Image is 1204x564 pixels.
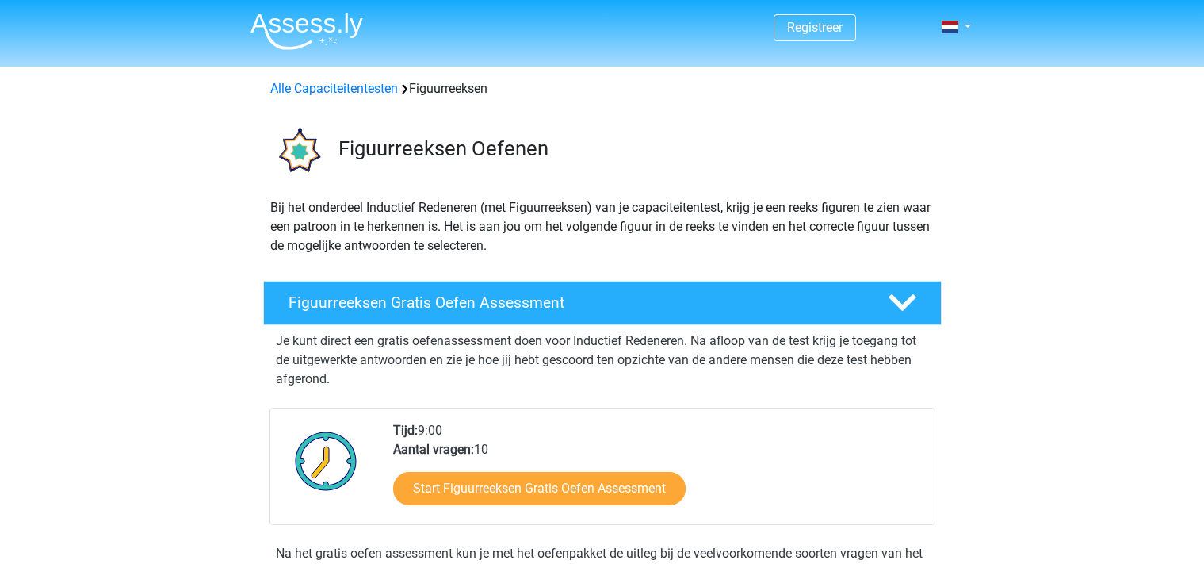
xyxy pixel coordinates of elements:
b: Aantal vragen: [393,442,474,457]
b: Tijd: [393,423,418,438]
p: Je kunt direct een gratis oefenassessment doen voor Inductief Redeneren. Na afloop van de test kr... [276,332,929,389]
a: Alle Capaciteitentesten [270,81,398,96]
div: Figuurreeksen [264,79,941,98]
img: figuurreeksen [264,117,331,185]
img: Assessly [250,13,363,50]
div: 9:00 10 [381,421,934,524]
img: Klok [286,421,366,501]
h4: Figuurreeksen Gratis Oefen Assessment [289,294,862,312]
a: Start Figuurreeksen Gratis Oefen Assessment [393,472,686,505]
h3: Figuurreeksen Oefenen [338,136,929,161]
p: Bij het onderdeel Inductief Redeneren (met Figuurreeksen) van je capaciteitentest, krijg je een r... [270,198,935,255]
a: Registreer [787,20,843,35]
a: Figuurreeksen Gratis Oefen Assessment [257,281,948,325]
